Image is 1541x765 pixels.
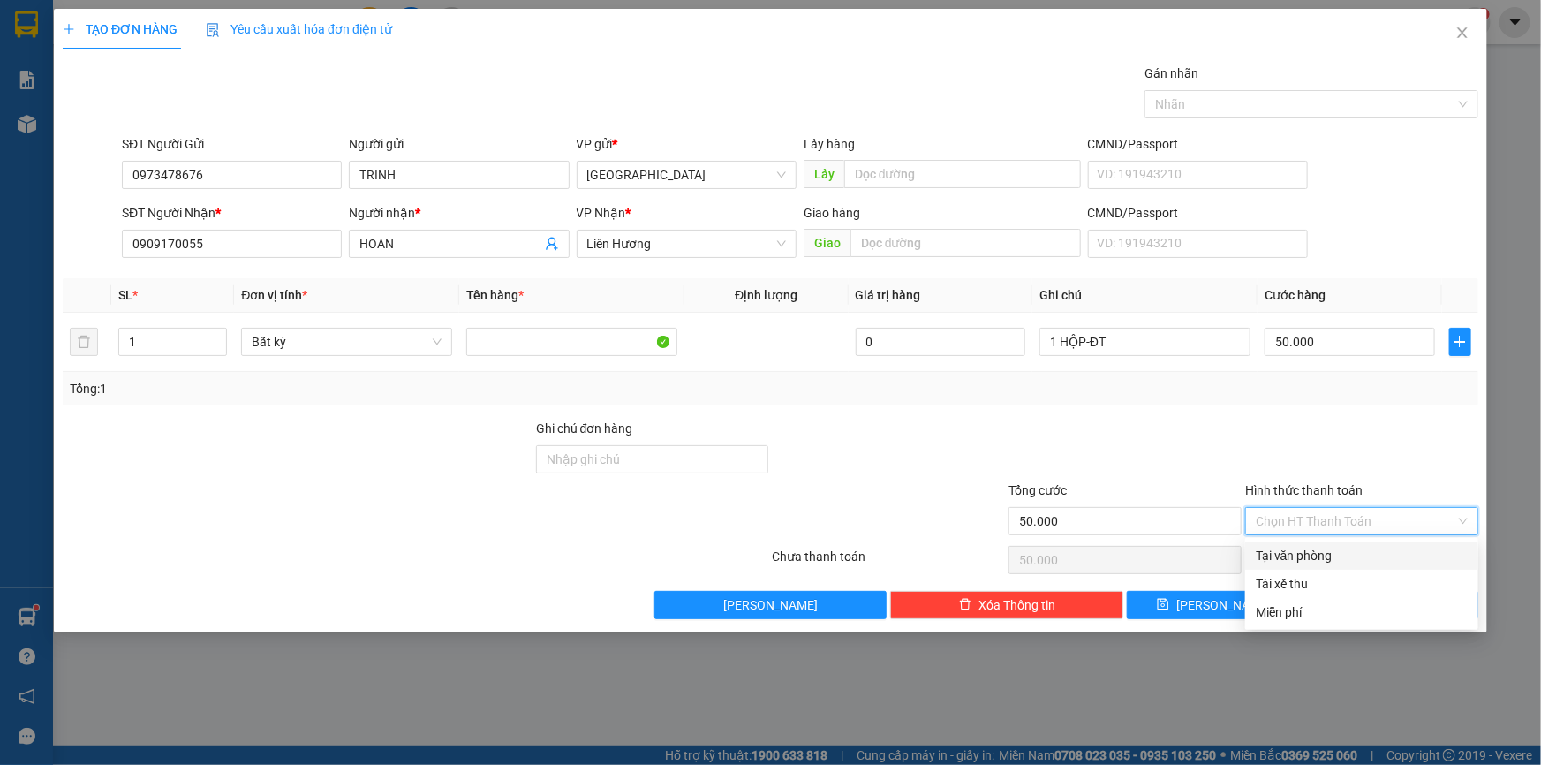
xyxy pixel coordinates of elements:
[804,229,850,257] span: Giao
[587,162,786,188] span: Sài Gòn
[1256,574,1468,594] div: Tài xế thu
[1449,328,1471,356] button: plus
[890,591,1123,619] button: deleteXóa Thông tin
[804,137,855,151] span: Lấy hàng
[577,134,797,154] div: VP gửi
[349,134,569,154] div: Người gửi
[1039,328,1250,356] input: Ghi Chú
[8,61,336,83] li: 02523854854
[536,445,769,473] input: Ghi chú đơn hàng
[804,160,844,188] span: Lấy
[1032,278,1258,313] th: Ghi chú
[8,8,96,96] img: logo.jpg
[466,288,524,302] span: Tên hàng
[102,11,250,34] b: [PERSON_NAME]
[804,206,860,220] span: Giao hàng
[978,595,1055,615] span: Xóa Thông tin
[723,595,818,615] span: [PERSON_NAME]
[545,237,559,251] span: user-add
[856,288,921,302] span: Giá trị hàng
[118,288,132,302] span: SL
[536,421,633,436] label: Ghi chú đơn hàng
[1144,66,1198,80] label: Gán nhãn
[122,203,342,223] div: SĐT Người Nhận
[466,328,677,356] input: VD: Bàn, Ghế
[1088,134,1308,154] div: CMND/Passport
[349,203,569,223] div: Người nhận
[577,206,626,220] span: VP Nhận
[63,22,178,36] span: TẠO ĐƠN HÀNG
[959,598,971,612] span: delete
[206,23,220,37] img: icon
[8,39,336,61] li: 01 [PERSON_NAME]
[122,134,342,154] div: SĐT Người Gửi
[8,110,306,140] b: GỬI : [GEOGRAPHIC_DATA]
[252,329,442,355] span: Bất kỳ
[1157,598,1169,612] span: save
[102,42,116,57] span: environment
[771,547,1008,578] div: Chưa thanh toán
[1176,595,1271,615] span: [PERSON_NAME]
[654,591,888,619] button: [PERSON_NAME]
[1450,335,1470,349] span: plus
[856,328,1026,356] input: 0
[102,64,116,79] span: phone
[844,160,1081,188] input: Dọc đường
[70,328,98,356] button: delete
[1127,591,1301,619] button: save[PERSON_NAME]
[587,231,786,257] span: Liên Hương
[735,288,797,302] span: Định lượng
[1088,203,1308,223] div: CMND/Passport
[1256,546,1468,565] div: Tại văn phòng
[1438,9,1487,58] button: Close
[1008,483,1067,497] span: Tổng cước
[1245,483,1363,497] label: Hình thức thanh toán
[1256,602,1468,622] div: Miễn phí
[1265,288,1326,302] span: Cước hàng
[206,22,392,36] span: Yêu cầu xuất hóa đơn điện tử
[70,379,595,398] div: Tổng: 1
[241,288,307,302] span: Đơn vị tính
[63,23,75,35] span: plus
[850,229,1081,257] input: Dọc đường
[1455,26,1469,40] span: close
